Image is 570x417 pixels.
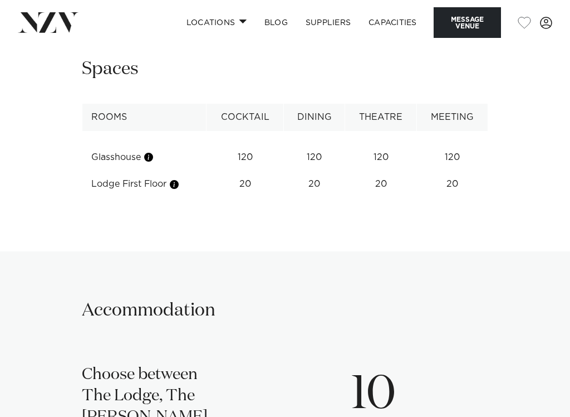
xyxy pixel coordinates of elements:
[284,171,345,198] td: 20
[82,171,207,198] td: Lodge First Floor
[417,171,488,198] td: 20
[82,57,139,81] h2: Spaces
[206,104,283,131] th: Cocktail
[360,11,426,35] a: Capacities
[82,144,207,171] td: Glasshouse
[82,299,215,322] h2: Accommodation
[417,104,488,131] th: Meeting
[206,171,283,198] td: 20
[178,11,255,35] a: Locations
[82,104,207,131] th: Rooms
[417,144,488,171] td: 120
[345,171,417,198] td: 20
[284,104,345,131] th: Dining
[345,104,417,131] th: Theatre
[284,144,345,171] td: 120
[297,11,360,35] a: SUPPLIERS
[434,7,501,38] button: Message Venue
[18,12,78,32] img: nzv-logo.png
[345,144,417,171] td: 120
[255,11,297,35] a: BLOG
[206,144,283,171] td: 120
